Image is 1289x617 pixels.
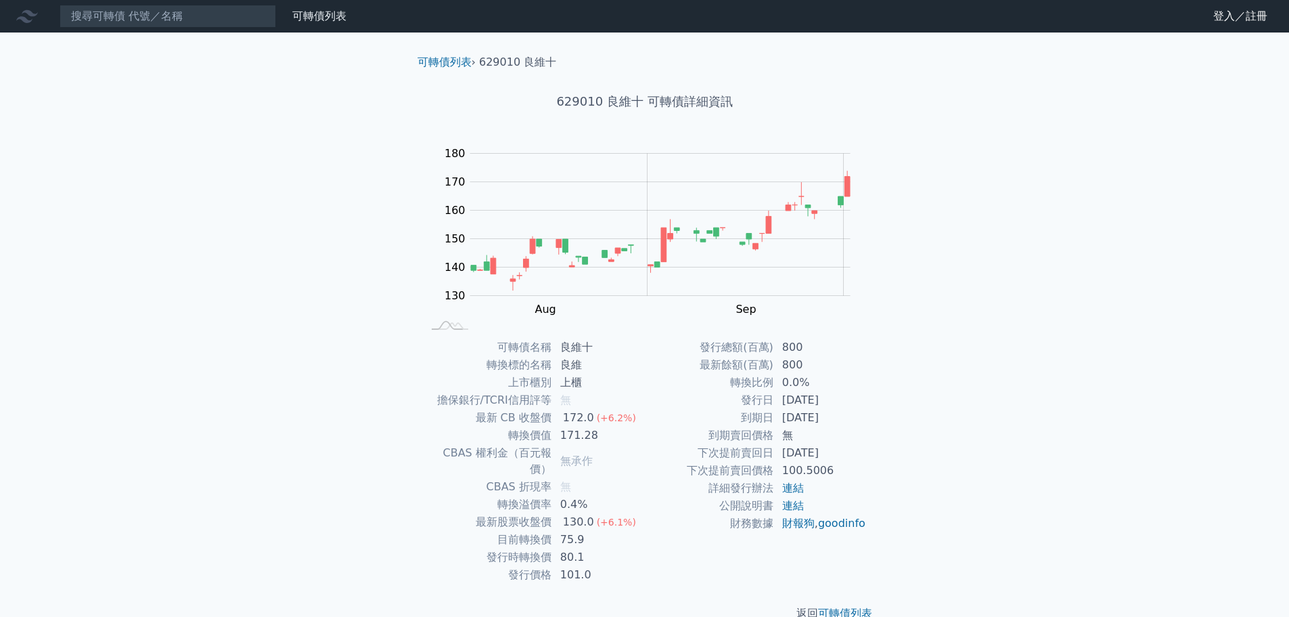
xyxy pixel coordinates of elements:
[774,462,867,480] td: 100.5006
[645,339,774,356] td: 發行總額(百萬)
[774,391,867,409] td: [DATE]
[552,374,645,391] td: 上櫃
[645,356,774,374] td: 最新餘額(百萬)
[597,412,636,423] span: (+6.2%)
[407,92,883,111] h1: 629010 良維十 可轉債詳細資訊
[774,356,867,374] td: 800
[782,517,815,530] a: 財報狗
[552,339,645,356] td: 良維十
[782,499,804,512] a: 連結
[423,496,552,513] td: 轉換溢價率
[417,56,472,68] a: 可轉債列表
[423,409,552,427] td: 最新 CB 收盤價
[774,409,867,427] td: [DATE]
[774,427,867,444] td: 無
[423,513,552,531] td: 最新股票收盤價
[423,339,552,356] td: 可轉債名稱
[774,374,867,391] td: 0.0%
[445,204,466,217] tspan: 160
[445,232,466,245] tspan: 150
[645,409,774,427] td: 到期日
[1202,5,1278,27] a: 登入／註冊
[423,531,552,549] td: 目前轉換價
[445,289,466,302] tspan: 130
[560,410,597,426] div: 172.0
[552,496,645,513] td: 0.4%
[552,356,645,374] td: 良維
[645,480,774,497] td: 詳細發行辦法
[423,374,552,391] td: 上市櫃別
[560,480,571,493] span: 無
[60,5,276,28] input: 搜尋可轉債 代號／名稱
[774,444,867,462] td: [DATE]
[552,427,645,444] td: 171.28
[423,356,552,374] td: 轉換標的名稱
[645,427,774,444] td: 到期賣回價格
[774,515,867,532] td: ,
[782,482,804,494] a: 連結
[535,303,556,316] tspan: Aug
[736,303,756,316] tspan: Sep
[645,515,774,532] td: 財務數據
[597,517,636,528] span: (+6.1%)
[479,54,556,70] li: 629010 良維十
[818,517,865,530] a: goodinfo
[417,54,476,70] li: ›
[560,514,597,530] div: 130.0
[438,147,871,316] g: Chart
[445,175,466,188] tspan: 170
[423,444,552,478] td: CBAS 權利金（百元報價）
[645,497,774,515] td: 公開說明書
[423,566,552,584] td: 發行價格
[552,531,645,549] td: 75.9
[445,147,466,160] tspan: 180
[445,261,466,274] tspan: 140
[774,339,867,356] td: 800
[560,454,593,467] span: 無承作
[292,9,346,22] a: 可轉債列表
[423,549,552,566] td: 發行時轉換價
[645,444,774,462] td: 下次提前賣回日
[423,427,552,444] td: 轉換價值
[645,462,774,480] td: 下次提前賣回價格
[645,391,774,409] td: 發行日
[552,549,645,566] td: 80.1
[560,393,571,406] span: 無
[645,374,774,391] td: 轉換比例
[552,566,645,584] td: 101.0
[423,391,552,409] td: 擔保銀行/TCRI信用評等
[423,478,552,496] td: CBAS 折現率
